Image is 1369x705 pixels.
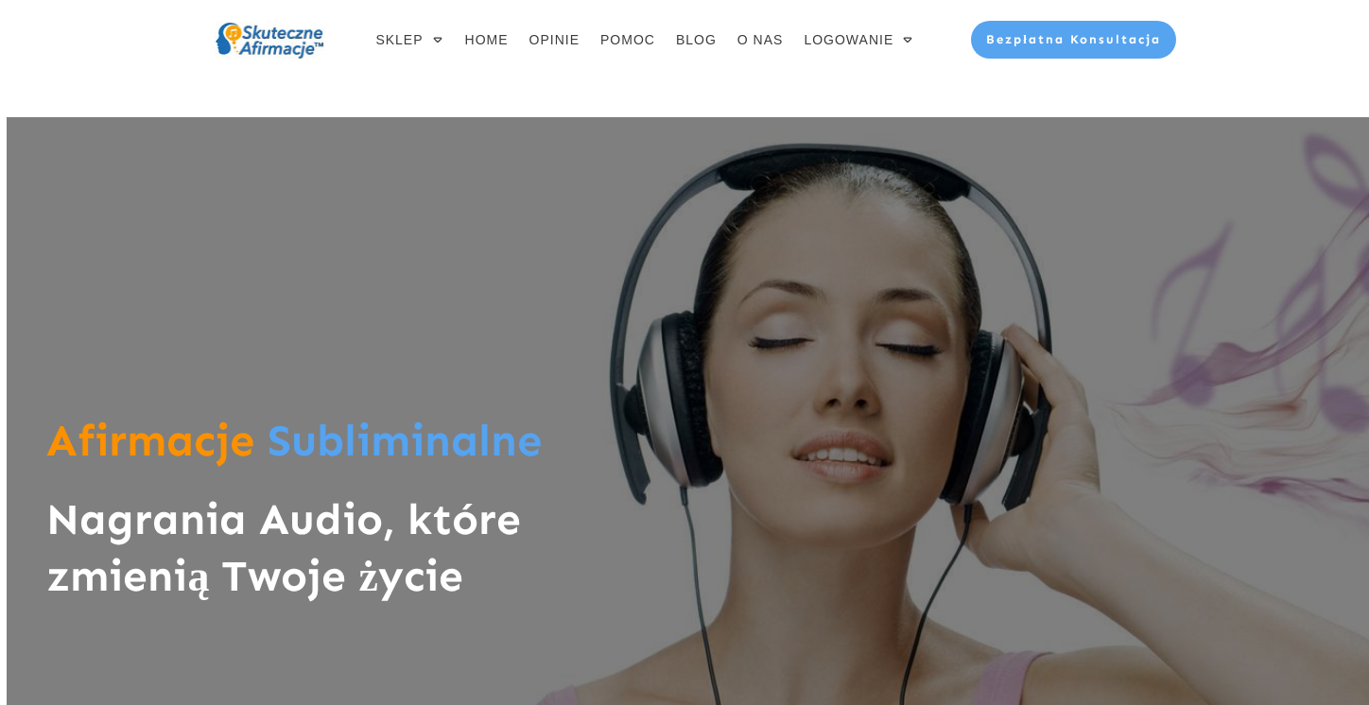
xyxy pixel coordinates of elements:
[465,26,509,53] a: HOME
[804,26,914,53] a: LOGOWANIE
[737,26,784,53] a: O NAS
[529,26,580,53] a: OPINIE
[986,32,1161,46] span: Bezpłatna Konsultacja
[676,26,717,53] a: BLOG
[268,414,542,467] span: Subliminalne
[804,26,893,53] span: LOGOWANIE
[600,26,655,53] a: POMOC
[375,26,423,53] span: SKLEP
[46,491,615,624] h1: Nagrania Audio, które zmienią Twoje życie
[375,26,443,53] a: SKLEP
[971,21,1176,59] a: Bezpłatna Konsultacja
[46,414,254,467] span: Afirmacje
